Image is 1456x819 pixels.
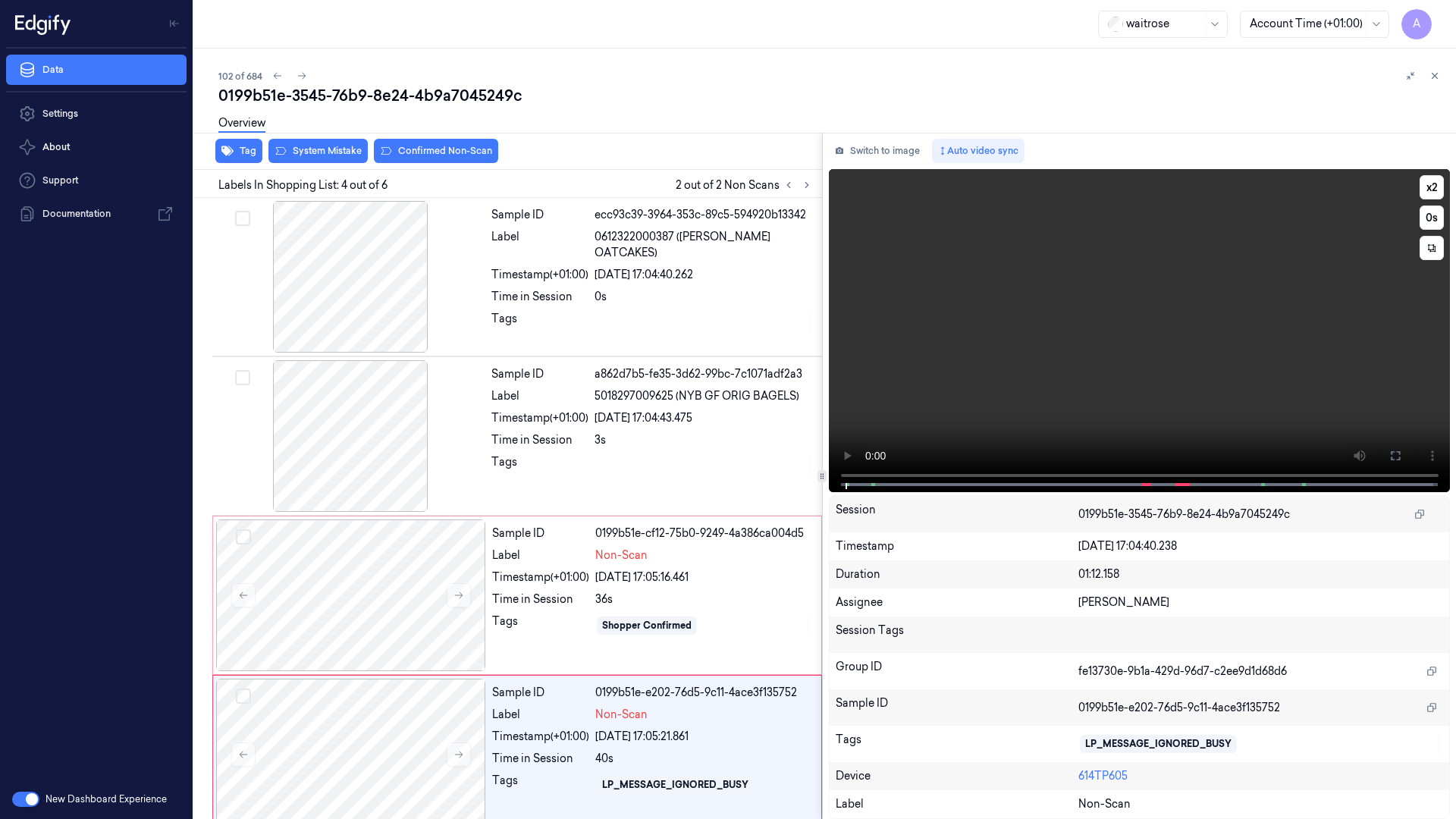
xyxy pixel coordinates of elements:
button: Auto video sync [932,139,1025,163]
div: Label [491,388,588,404]
span: 0612322000387 ([PERSON_NAME] OATCAKES) [595,229,813,261]
div: [DATE] 17:05:16.461 [595,570,812,585]
div: Group ID [836,659,1079,683]
div: 0199b51e-3545-76b9-8e24-4b9a7045249c [218,85,1444,106]
span: 102 of 684 [218,70,262,83]
div: [DATE] 17:04:40.262 [595,267,813,283]
div: [DATE] 17:05:21.861 [595,729,812,745]
button: Confirmed Non-Scan [374,139,498,163]
div: 0199b51e-cf12-75b0-9249-4a386ca004d5 [595,526,812,541]
div: Tags [836,732,1079,756]
button: Tag [215,139,262,163]
span: fe13730e-9b1a-429d-96d7-c2ee9d1d68d6 [1078,664,1287,679]
div: LP_MESSAGE_IGNORED_BUSY [1085,737,1232,751]
div: Sample ID [492,685,589,701]
div: Session Tags [836,623,1079,647]
div: 3s [595,432,813,448]
span: Labels In Shopping List: 4 out of 6 [218,177,388,193]
span: 0199b51e-e202-76d5-9c11-4ace3f135752 [1078,700,1280,716]
a: Data [6,55,187,85]
div: [DATE] 17:04:43.475 [595,410,813,426]
span: Non-Scan [595,707,648,723]
span: Non-Scan [595,548,648,563]
span: 2 out of 2 Non Scans [676,176,816,194]
div: Sample ID [492,526,589,541]
span: Non-Scan [1078,796,1131,812]
div: Sample ID [491,366,588,382]
a: Settings [6,99,187,129]
div: Tags [491,454,588,479]
div: Tags [491,311,588,335]
div: Time in Session [492,751,589,767]
div: Time in Session [492,591,589,607]
div: Timestamp (+01:00) [492,729,589,745]
div: Timestamp (+01:00) [491,410,588,426]
div: LP_MESSAGE_IGNORED_BUSY [602,778,748,792]
div: 01:12.158 [1078,566,1443,582]
span: 0199b51e-3545-76b9-8e24-4b9a7045249c [1078,507,1290,522]
div: Shopper Confirmed [602,619,692,632]
button: Select row [235,211,250,226]
div: a862d7b5-fe35-3d62-99bc-7c1071adf2a3 [595,366,813,382]
div: Duration [836,566,1079,582]
button: Switch to image [829,139,926,163]
div: Assignee [836,595,1079,610]
div: Sample ID [836,695,1079,720]
div: ecc93c39-3964-353c-89c5-594920b13342 [595,207,813,223]
button: 0s [1420,206,1444,230]
button: Select row [236,689,251,704]
button: Toggle Navigation [162,11,187,36]
div: 36s [595,591,812,607]
div: Time in Session [491,432,588,448]
div: Label [492,707,589,723]
div: Timestamp (+01:00) [491,267,588,283]
button: About [6,132,187,162]
div: Tags [492,613,589,638]
div: Label [836,796,1079,812]
div: Tags [492,773,589,797]
button: Select row [235,370,250,385]
div: Label [491,229,588,261]
a: Documentation [6,199,187,229]
div: [DATE] 17:04:40.238 [1078,538,1443,554]
button: Select row [236,529,251,544]
div: Session [836,502,1079,526]
div: Label [492,548,589,563]
a: Support [6,165,187,196]
div: Timestamp [836,538,1079,554]
a: Overview [218,115,265,133]
div: Timestamp (+01:00) [492,570,589,585]
div: 40s [595,751,812,767]
div: Sample ID [491,207,588,223]
div: [PERSON_NAME] [1078,595,1443,610]
div: 0s [595,289,813,305]
div: Time in Session [491,289,588,305]
button: System Mistake [268,139,368,163]
div: Device [836,768,1079,784]
div: 0199b51e-e202-76d5-9c11-4ace3f135752 [595,685,812,701]
div: 614TP605 [1078,768,1443,784]
button: x2 [1420,175,1444,199]
span: 5018297009625 (NYB GF ORIG BAGELS) [595,388,799,404]
button: A [1401,9,1432,39]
